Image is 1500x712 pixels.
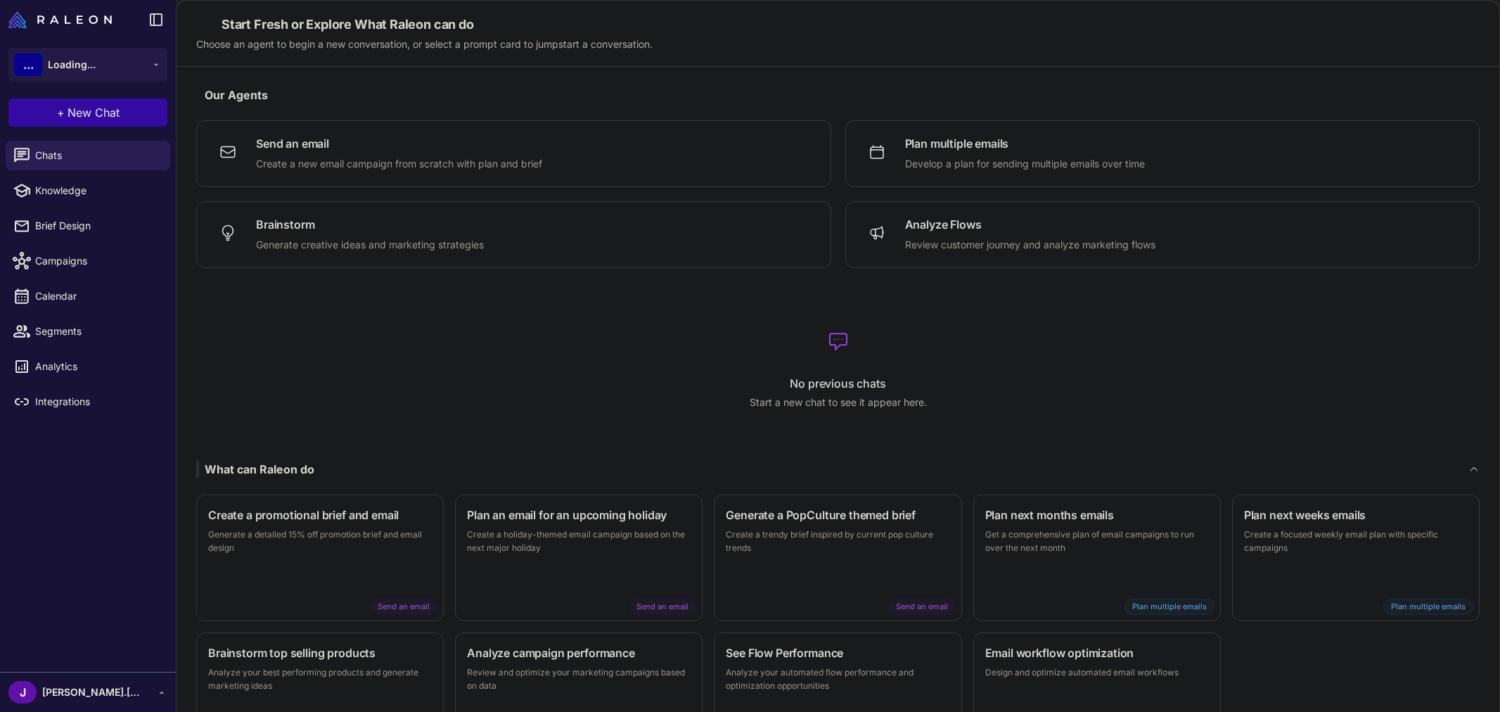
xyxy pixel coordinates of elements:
[196,120,831,187] button: Send an emailCreate a new email campaign from scratch with plan and brief
[726,666,949,693] p: Analyze your automated flow performance and optimization opportunities
[256,216,484,233] h4: Brainstorm
[467,666,691,693] p: Review and optimize your marketing campaigns based on data
[985,666,1209,680] p: Design and optimize automated email workflows
[6,176,170,205] a: Knowledge
[196,395,1480,410] p: Start a new chat to see it appear here.
[208,528,432,555] p: Generate a detailed 15% off promotion brief and email design
[68,104,120,121] span: New Chat
[905,135,1145,152] h4: Plan multiple emails
[35,324,159,339] span: Segments
[6,387,170,417] a: Integrations
[905,237,1155,253] p: Review customer journey and analyze marketing flows
[196,201,831,268] button: BrainstormGenerate creative ideas and marketing strategies
[629,599,696,615] span: Send an email
[196,37,1480,52] p: Choose an agent to begin a new conversation, or select a prompt card to jumpstart a conversation.
[1244,528,1468,555] p: Create a focused weekly email plan with specific campaigns
[35,359,159,374] span: Analytics
[57,104,65,121] span: +
[1383,599,1473,615] span: Plan multiple emails
[196,87,1480,103] h3: Our Agents
[467,528,691,555] p: Create a holiday-themed email campaign based on the next major holiday
[905,216,1155,233] h4: Analyze Flows
[370,599,437,615] span: Send an email
[467,644,691,661] h3: Analyze campaign performance
[1232,495,1480,621] button: Plan next weeks emailsCreate a focused weekly email plan with specific campaignsPlan multiple emails
[455,495,703,621] button: Plan an email for an upcoming holidayCreate a holiday-themed email campaign based on the next maj...
[35,218,159,234] span: Brief Design
[845,201,1480,268] button: Analyze FlowsReview customer journey and analyze marketing flows
[196,15,1480,34] h2: Start Fresh or Explore What Raleon can do
[35,288,159,304] span: Calendar
[726,507,949,523] h3: Generate a PopCulture themed brief
[8,681,37,704] div: J
[256,135,542,152] h4: Send an email
[208,507,432,523] h3: Create a promotional brief and email
[8,48,167,82] button: ...Loading...
[208,644,432,661] h3: Brainstorm top selling products
[35,394,159,409] span: Integrations
[6,317,170,346] a: Segments
[905,156,1145,172] p: Develop a plan for sending multiple emails over time
[14,53,42,76] div: ...
[973,495,1221,621] button: Plan next months emailsGet a comprehensive plan of email campaigns to run over the next monthPlan...
[985,644,1209,661] h3: Email workflow optimization
[6,141,170,170] a: Chats
[208,666,432,693] p: Analyze your best performing products and generate marketing ideas
[888,599,956,615] span: Send an email
[196,461,314,478] div: What can Raleon do
[35,183,159,198] span: Knowledge
[726,644,949,661] h3: See Flow Performance
[1124,599,1214,615] span: Plan multiple emails
[8,98,167,127] button: +New Chat
[35,148,159,163] span: Chats
[8,11,112,28] img: Raleon Logo
[196,495,444,621] button: Create a promotional brief and emailGenerate a detailed 15% off promotion brief and email designS...
[6,246,170,276] a: Campaigns
[6,211,170,241] a: Brief Design
[467,507,691,523] h3: Plan an email for an upcoming holiday
[6,281,170,311] a: Calendar
[35,253,159,269] span: Campaigns
[985,507,1209,523] h3: Plan next months emails
[42,685,141,700] span: [PERSON_NAME].[PERSON_NAME]
[726,528,949,555] p: Create a trendy brief inspired by current pop culture trends
[1244,507,1468,523] h3: Plan next weeks emails
[714,495,961,621] button: Generate a PopCulture themed briefCreate a trendy brief inspired by current pop culture trendsSen...
[256,156,542,172] p: Create a new email campaign from scratch with plan and brief
[196,375,1480,392] p: No previous chats
[6,352,170,381] a: Analytics
[256,237,484,253] p: Generate creative ideas and marketing strategies
[8,11,117,28] a: Raleon Logo
[48,57,96,72] span: Loading...
[985,528,1209,555] p: Get a comprehensive plan of email campaigns to run over the next month
[845,120,1480,187] button: Plan multiple emailsDevelop a plan for sending multiple emails over time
